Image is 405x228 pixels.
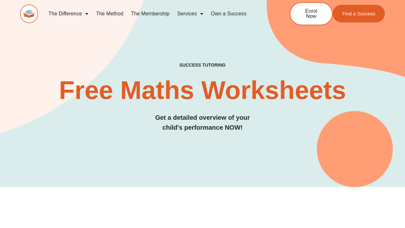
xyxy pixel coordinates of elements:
span: Enrol Now [300,9,322,19]
a: Enrol Now [290,2,333,25]
h3: Get a detailed overview of your child's performance NOW! [20,113,385,133]
a: The Membership [127,6,173,21]
nav: Menu [45,6,269,21]
a: Services [173,6,207,21]
a: The Method [92,6,127,21]
a: The Difference [45,6,92,21]
a: Own a Success [207,6,250,21]
h2: Free Maths Worksheets​ [20,77,385,103]
h4: SUCCESS TUTORING​ [20,62,385,68]
a: Find a Success [333,5,385,22]
span: Find a Success [342,11,375,16]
